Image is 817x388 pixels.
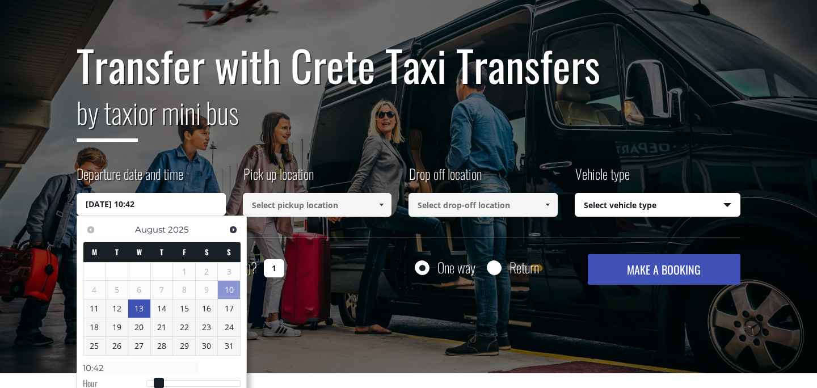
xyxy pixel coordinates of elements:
a: 27 [128,337,150,355]
a: 21 [151,318,173,336]
a: 25 [83,337,106,355]
span: 1 [173,263,195,281]
span: Previous [86,225,95,234]
a: 15 [173,300,195,318]
label: Drop off location [408,164,482,193]
span: Friday [183,246,186,258]
a: Next [225,222,241,237]
span: Next [229,225,238,234]
span: 4 [83,281,106,299]
a: 29 [173,337,195,355]
span: Tuesday [115,246,119,258]
a: 19 [106,318,128,336]
span: August [135,224,166,235]
input: Select pickup location [243,193,392,217]
input: Select drop-off location [408,193,558,217]
a: Show All Items [538,193,557,217]
span: 5 [106,281,128,299]
span: 7 [151,281,173,299]
a: Previous [83,222,98,237]
span: 3 [218,263,240,281]
a: Show All Items [372,193,391,217]
h1: Transfer with Crete Taxi Transfers [77,41,740,89]
a: 17 [218,300,240,318]
a: 26 [106,337,128,355]
a: 31 [218,337,240,355]
label: Pick up location [243,164,314,193]
a: 30 [196,337,218,355]
a: 24 [218,318,240,336]
a: 10 [218,281,240,299]
a: 28 [151,337,173,355]
label: Vehicle type [575,164,630,193]
a: 14 [151,300,173,318]
span: Wednesday [137,246,142,258]
a: 11 [83,300,106,318]
span: 2025 [168,224,188,235]
span: 2 [196,263,218,281]
span: Sunday [227,246,231,258]
a: 18 [83,318,106,336]
a: 23 [196,318,218,336]
span: 9 [196,281,218,299]
span: 8 [173,281,195,299]
h2: or mini bus [77,89,740,150]
a: 12 [106,300,128,318]
span: by taxi [77,91,138,142]
label: Return [509,260,539,275]
a: 20 [128,318,150,336]
a: 22 [173,318,195,336]
label: One way [437,260,475,275]
span: Saturday [205,246,209,258]
label: Departure date and time [77,164,183,193]
a: 13 [128,300,150,318]
span: Thursday [160,246,163,258]
span: 6 [128,281,150,299]
span: Monday [92,246,97,258]
span: Select vehicle type [575,193,740,217]
button: MAKE A BOOKING [588,254,740,285]
a: 16 [196,300,218,318]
